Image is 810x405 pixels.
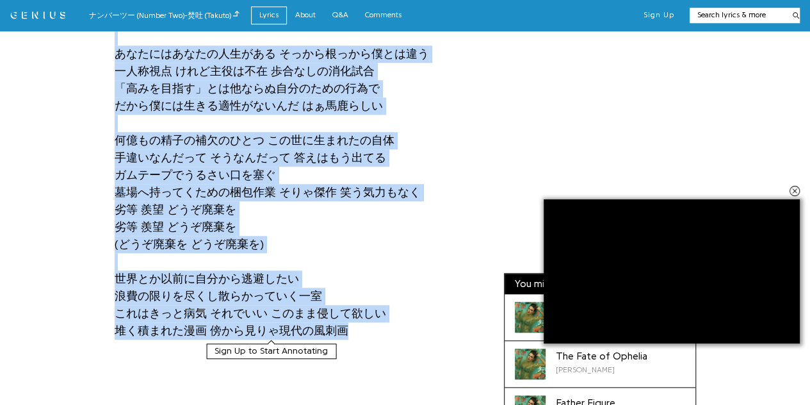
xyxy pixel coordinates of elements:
div: Cover art for Wood by Taylor Swift [515,302,546,333]
div: ナンバーツー (Number Two) - 焚吐 (Takuto) [89,9,239,21]
div: [PERSON_NAME] [556,364,647,376]
div: Cover art for The Fate of Ophelia by Taylor Swift [515,349,546,379]
iframe: Advertisement [544,199,800,343]
a: Comments [357,6,410,24]
button: Sign Up [644,10,674,21]
div: You might also like [505,274,695,294]
div: The Fate of Ophelia [556,349,647,364]
button: Sign Up to Start Annotating [206,343,336,359]
a: Cover art for The Fate of Ophelia by Taylor SwiftThe Fate of Ophelia[PERSON_NAME] [505,341,695,388]
input: Search lyrics & more [690,10,785,21]
a: About [287,6,324,24]
a: Q&A [324,6,357,24]
a: Cover art for Wood by Taylor SwiftWood[PERSON_NAME] [505,294,695,341]
a: Lyrics [251,6,287,24]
